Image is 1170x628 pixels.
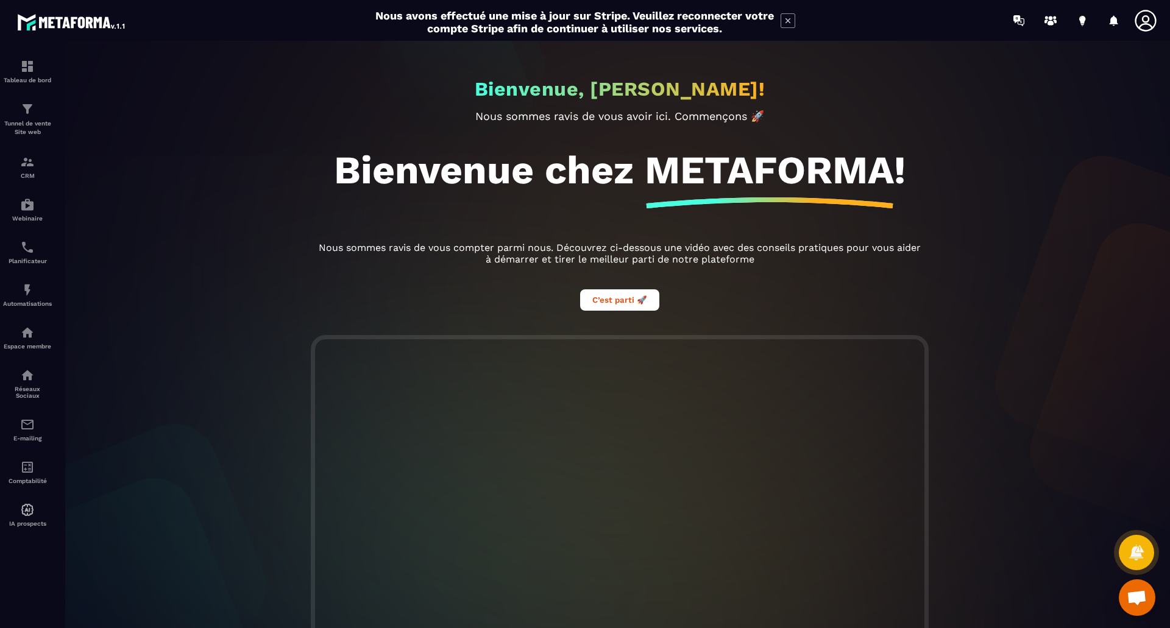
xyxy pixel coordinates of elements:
[20,102,35,116] img: formation
[3,359,52,408] a: social-networksocial-networkRéseaux Sociaux
[20,460,35,475] img: accountant
[3,215,52,222] p: Webinaire
[3,77,52,83] p: Tableau de bord
[315,242,924,265] p: Nous sommes ravis de vous compter parmi nous. Découvrez ci-dessous une vidéo avec des conseils pr...
[20,417,35,432] img: email
[20,503,35,517] img: automations
[3,93,52,146] a: formationformationTunnel de vente Site web
[20,155,35,169] img: formation
[3,146,52,188] a: formationformationCRM
[3,343,52,350] p: Espace membre
[580,289,659,311] button: C’est parti 🚀
[3,408,52,451] a: emailemailE-mailing
[475,77,765,101] h2: Bienvenue, [PERSON_NAME]!
[3,435,52,442] p: E-mailing
[3,451,52,493] a: accountantaccountantComptabilité
[3,188,52,231] a: automationsautomationsWebinaire
[3,520,52,527] p: IA prospects
[3,172,52,179] p: CRM
[3,386,52,399] p: Réseaux Sociaux
[17,11,127,33] img: logo
[3,50,52,93] a: formationformationTableau de bord
[20,240,35,255] img: scheduler
[20,283,35,297] img: automations
[20,59,35,74] img: formation
[20,197,35,212] img: automations
[3,119,52,136] p: Tunnel de vente Site web
[375,9,775,35] h2: Nous avons effectué une mise à jour sur Stripe. Veuillez reconnecter votre compte Stripe afin de ...
[3,300,52,307] p: Automatisations
[580,294,659,305] a: C’est parti 🚀
[1119,579,1155,616] a: Ouvrir le chat
[334,147,906,193] h1: Bienvenue chez METAFORMA!
[20,325,35,340] img: automations
[315,110,924,122] p: Nous sommes ravis de vous avoir ici. Commençons 🚀
[3,258,52,264] p: Planificateur
[3,478,52,484] p: Comptabilité
[3,273,52,316] a: automationsautomationsAutomatisations
[3,231,52,273] a: schedulerschedulerPlanificateur
[3,316,52,359] a: automationsautomationsEspace membre
[20,368,35,383] img: social-network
